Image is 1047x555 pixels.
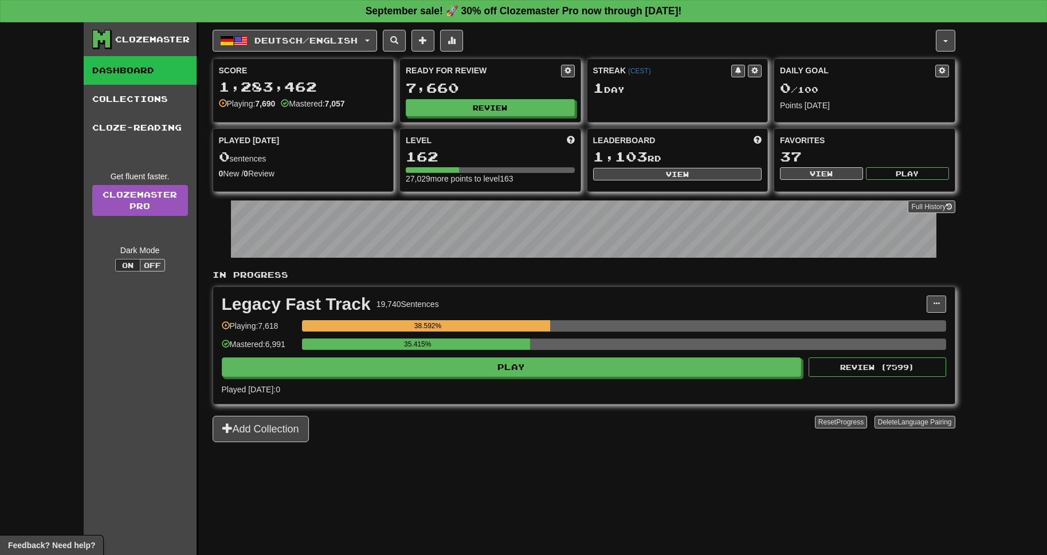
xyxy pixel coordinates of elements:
[92,185,188,216] a: ClozemasterPro
[366,5,682,17] strong: September sale! 🚀 30% off Clozemaster Pro now through [DATE]!
[593,80,604,96] span: 1
[222,385,280,394] span: Played [DATE]: 0
[84,113,197,142] a: Cloze-Reading
[254,36,358,45] span: Deutsch / English
[281,98,344,109] div: Mastered:
[567,135,575,146] span: Score more points to level up
[780,85,818,95] span: / 100
[377,298,439,310] div: 19,740 Sentences
[593,148,648,164] span: 1,103
[406,81,575,95] div: 7,660
[780,100,949,111] div: Points [DATE]
[84,56,197,85] a: Dashboard
[780,149,949,164] div: 37
[780,65,935,77] div: Daily Goal
[628,67,651,75] a: (CEST)
[222,357,802,377] button: Play
[440,30,463,52] button: More stats
[383,30,406,52] button: Search sentences
[866,167,949,180] button: Play
[908,200,955,213] button: Full History
[84,85,197,113] a: Collections
[8,540,95,551] span: Open feedback widget
[754,135,762,146] span: This week in points, UTC
[780,167,863,180] button: View
[255,99,275,108] strong: 7,690
[92,171,188,182] div: Get fluent faster.
[897,418,951,426] span: Language Pairing
[593,168,762,180] button: View
[406,135,432,146] span: Level
[593,65,732,76] div: Streak
[411,30,434,52] button: Add sentence to collection
[219,168,388,179] div: New / Review
[222,296,371,313] div: Legacy Fast Track
[219,149,388,164] div: sentences
[115,259,140,271] button: On
[305,320,551,332] div: 38.592%
[836,418,864,426] span: Progress
[406,65,561,76] div: Ready for Review
[219,80,388,94] div: 1,283,462
[219,148,230,164] span: 0
[780,135,949,146] div: Favorites
[219,135,280,146] span: Played [DATE]
[809,357,946,377] button: Review (7599)
[593,135,656,146] span: Leaderboard
[875,416,955,428] button: DeleteLanguage Pairing
[593,149,762,164] div: rd
[219,169,223,178] strong: 0
[115,34,190,45] div: Clozemaster
[406,99,575,116] button: Review
[780,80,791,96] span: 0
[305,338,530,350] div: 35.415%
[325,99,345,108] strong: 7,057
[219,65,388,76] div: Score
[219,98,276,109] div: Playing:
[222,338,296,357] div: Mastered: 6,991
[92,245,188,256] div: Dark Mode
[213,416,309,442] button: Add Collection
[406,173,575,184] div: 27,029 more points to level 163
[406,149,575,164] div: 162
[213,269,955,281] p: In Progress
[244,169,248,178] strong: 0
[213,30,377,52] button: Deutsch/English
[593,81,762,96] div: Day
[222,320,296,339] div: Playing: 7,618
[815,416,867,428] button: ResetProgress
[140,259,165,271] button: Off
